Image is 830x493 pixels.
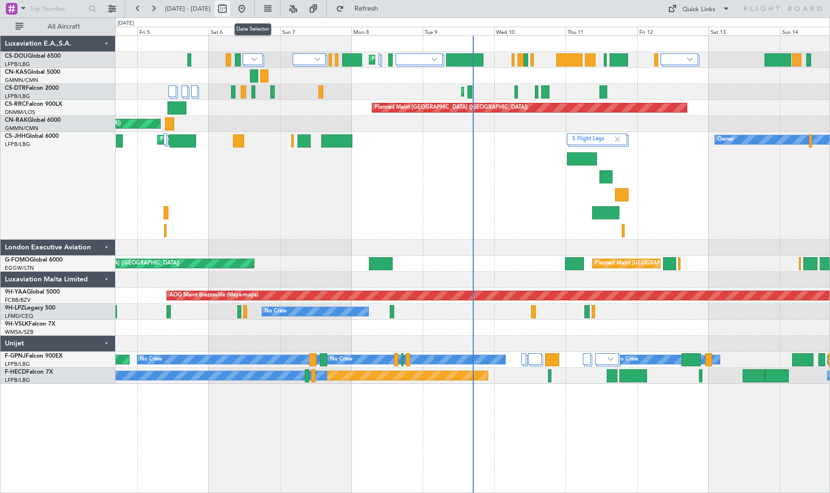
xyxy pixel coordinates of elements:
[5,329,33,336] a: WMSA/SZB
[663,1,735,16] button: Quick Links
[572,135,614,144] label: 5 Flight Legs
[5,257,30,263] span: G-FOMO
[280,27,351,35] div: Sun 7
[5,369,53,375] a: F-HECDFalcon 7X
[5,69,60,75] a: CN-KASGlobal 5000
[5,353,63,359] a: F-GPNJFalcon 900EX
[5,321,29,327] span: 9H-VSLK
[5,133,59,139] a: CS-JHHGlobal 6000
[613,135,622,144] img: gray-close.svg
[251,57,257,61] img: arrow-gray.svg
[5,61,30,68] a: LFPB/LBG
[5,305,55,311] a: 9H-LPZLegacy 500
[5,77,38,84] a: GMMN/CMN
[494,27,565,35] div: Wed 10
[372,52,525,67] div: Planned Maint [GEOGRAPHIC_DATA] ([GEOGRAPHIC_DATA])
[565,27,637,35] div: Thu 11
[5,117,28,123] span: CN-RAK
[137,27,209,35] div: Fri 5
[346,5,387,12] span: Refresh
[5,133,26,139] span: CS-JHH
[637,27,709,35] div: Fri 12
[5,305,24,311] span: 9H-LPZ
[5,264,34,272] a: EGGW/LTN
[117,19,134,28] div: [DATE]
[265,304,287,319] div: No Crew
[616,352,638,367] div: No Crew
[5,361,30,368] a: LFPB/LBG
[595,256,748,271] div: Planned Maint [GEOGRAPHIC_DATA] ([GEOGRAPHIC_DATA])
[5,369,26,375] span: F-HECD
[5,69,27,75] span: CN-KAS
[5,101,62,107] a: CS-RRCFalcon 900LX
[315,57,320,61] img: arrow-gray.svg
[30,1,85,16] input: Trip Number
[5,296,31,304] a: FCBB/BZV
[5,257,63,263] a: G-FOMOGlobal 6000
[351,27,423,35] div: Mon 8
[5,109,35,116] a: DNMM/LOS
[25,23,102,30] span: All Aircraft
[234,23,271,35] div: Date Selector
[608,357,614,361] img: arrow-gray.svg
[5,53,61,59] a: CS-DOUGlobal 6500
[5,289,60,295] a: 9H-YAAGlobal 5000
[5,85,26,91] span: CS-DTR
[5,125,38,132] a: GMMN/CMN
[5,141,30,148] a: LFPB/LBG
[5,85,59,91] a: CS-DTRFalcon 2000
[169,288,258,303] div: AOG Maint Brazzaville (Maya-maya)
[5,53,28,59] span: CS-DOU
[5,101,26,107] span: CS-RRC
[5,117,61,123] a: CN-RAKGlobal 6000
[332,1,390,16] button: Refresh
[687,57,693,61] img: arrow-gray.svg
[432,57,437,61] img: arrow-gray.svg
[5,289,27,295] span: 9H-YAA
[140,352,162,367] div: No Crew
[5,93,30,100] a: LFPB/LBG
[709,27,780,35] div: Sat 13
[209,27,280,35] div: Sat 6
[375,100,528,115] div: Planned Maint [GEOGRAPHIC_DATA] ([GEOGRAPHIC_DATA])
[165,4,211,13] span: [DATE] - [DATE]
[160,132,313,147] div: Planned Maint [GEOGRAPHIC_DATA] ([GEOGRAPHIC_DATA])
[682,5,715,15] div: Quick Links
[717,132,734,147] div: Owner
[423,27,494,35] div: Tue 9
[5,377,30,384] a: LFPB/LBG
[330,352,352,367] div: No Crew
[5,353,26,359] span: F-GPNJ
[11,19,105,34] button: All Aircraft
[5,312,33,320] a: LFMD/CEQ
[5,321,55,327] a: 9H-VSLKFalcon 7X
